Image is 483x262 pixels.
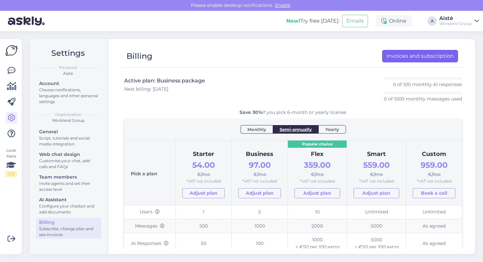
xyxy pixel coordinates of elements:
[131,147,169,198] div: Pick a plan
[413,178,455,185] div: *VAT not included
[39,128,98,135] div: General
[182,188,225,198] a: Adjust plan
[354,178,399,185] div: *VAT not included
[126,50,152,62] div: Billing
[175,205,232,219] td: 1
[347,233,406,254] td: 5000
[182,150,225,159] div: Starter
[295,244,339,250] i: + €50 per 100 extra
[288,233,347,254] td: 1000
[39,151,98,158] div: Web chat design
[294,159,340,178] div: €/mo
[39,174,98,181] div: Team members
[192,160,215,170] span: 54.00
[238,188,281,198] a: Adjust plan
[124,77,205,84] h3: Active plan: Business package
[286,18,300,24] b: New!
[363,160,390,170] span: 559.00
[182,159,225,178] div: €/mo
[39,181,98,192] div: Invite agents and set their access level
[39,203,98,215] div: Configure your chatbot and add documents
[427,16,437,26] div: A
[354,159,399,178] div: €/mo
[342,15,368,27] button: Emails
[39,80,98,87] div: Account
[240,109,262,115] b: Save 30%
[39,226,98,238] div: Subscribe, change plan and see invoices
[376,15,412,27] div: Online
[36,173,101,193] a: Team membersInvite agents and set their access level
[39,196,98,203] div: AI Assistant
[39,135,98,147] div: Script, tutorials and social media integration
[175,233,232,254] td: 50
[124,219,175,233] td: Messages
[384,96,462,102] p: 0 of 1000 monthly messages used
[175,219,232,233] td: 500
[288,205,347,219] td: 10
[124,233,175,254] td: AI Responses
[247,126,266,133] span: Monthly
[124,205,175,219] td: Users
[413,188,455,198] button: Book a call
[406,205,462,219] td: Unlimited
[5,44,18,57] img: Askly Logo
[35,71,101,76] div: Aistė
[393,81,462,88] p: 0 of 100 monthly AI responses
[36,150,101,171] a: Web chat designCustomise your chat, add calls and FAQs
[124,86,168,92] span: Next billing: [DATE]
[286,17,339,25] div: Try free [DATE]:
[294,178,340,185] div: *VAT not included
[304,160,331,170] span: 359.00
[124,109,462,116] div: if you pick 6-month or yearly license.
[35,118,101,123] div: Workland Group
[59,65,77,71] b: Personal
[354,188,399,198] a: Adjust plan
[5,171,17,177] div: 1 / 3
[288,141,347,148] div: Popular choice
[232,205,288,219] td: 5
[439,16,479,26] a: AistėWorkland Group
[325,126,339,133] span: Yearly
[238,159,281,178] div: €/mo
[406,233,462,254] td: As agreed
[232,233,288,254] td: 100
[288,219,347,233] td: 2000
[36,195,101,216] a: AI AssistantConfigure your chatbot and add documents
[5,147,17,177] div: Look Here
[273,2,292,8] span: Enable
[39,158,98,170] div: Customise your chat, add calls and FAQs
[238,178,281,185] div: *VAT not included
[382,50,458,62] a: Invoices and subscription
[347,219,406,233] td: 5000
[238,150,281,159] div: Business
[347,205,406,219] td: Unlimited
[182,178,225,185] div: *VAT not included
[36,79,101,106] a: AccountChoose notifications, languages and other personal settings
[406,219,462,233] td: As agreed
[294,150,340,159] div: Flex
[280,126,312,133] span: Semi-annually
[439,16,472,21] div: Aistė
[355,244,399,250] i: + €50 per 100 extra
[36,127,101,148] a: GeneralScript, tutorials and social media integration
[39,219,98,226] div: Billing
[294,188,340,198] a: Adjust plan
[354,150,399,159] div: Smart
[55,112,81,118] b: Organization
[36,218,101,239] a: BillingSubscribe, change plan and see invoices
[421,160,448,170] span: 959.00
[413,150,455,159] div: Custom
[249,160,271,170] span: 97.00
[35,47,101,59] h2: Settings
[232,219,288,233] td: 1000
[413,159,455,178] div: €/mo
[439,21,472,26] div: Workland Group
[39,87,98,105] div: Choose notifications, languages and other personal settings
